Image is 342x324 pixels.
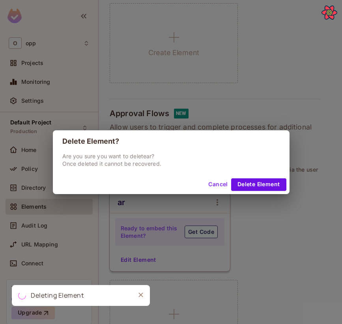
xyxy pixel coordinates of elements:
[62,160,280,167] p: Once deleted it cannot be recovered.
[321,5,337,20] button: Open React Query Devtools
[205,178,231,191] button: Cancel
[231,178,286,191] button: Delete Element
[53,130,290,152] h2: Delete Element?
[31,291,84,300] div: Deleting Element
[62,152,280,160] p: Are you sure you want to delete ar ?
[135,289,147,301] button: Close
